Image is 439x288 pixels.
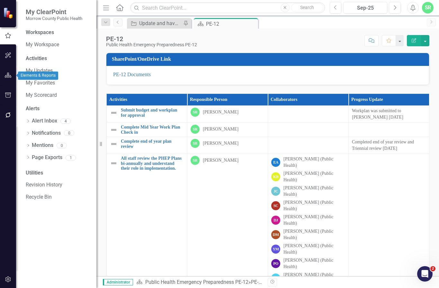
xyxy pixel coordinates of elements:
[187,123,268,137] td: Double-Click to Edit
[283,214,345,227] div: [PERSON_NAME] (Public Health)
[26,67,90,75] a: My Updates
[191,108,200,117] div: SR
[110,159,118,167] img: Not Defined
[271,158,280,167] div: EA
[32,142,53,149] a: Mentions
[283,228,345,241] div: [PERSON_NAME] (Public Health)
[283,170,345,183] div: [PERSON_NAME] (Public Health)
[345,4,385,12] div: Sep-25
[283,199,345,212] div: [PERSON_NAME] (Public Health)
[268,106,349,123] td: Double-Click to Edit
[300,5,314,10] span: Search
[121,139,184,149] a: Complete end of year plan review
[271,230,280,239] div: DM
[271,216,280,225] div: DJ
[3,7,14,19] img: ClearPoint Strategy
[349,106,429,123] td: Double-Click to Edit
[343,2,387,14] button: Sep-25
[203,109,238,115] div: [PERSON_NAME]
[26,194,90,201] a: Recycle Bin
[187,137,268,154] td: Double-Click to Edit
[129,19,182,27] a: Update and have staff review updated guide
[191,139,200,148] div: SR
[271,274,280,283] div: ST
[26,92,90,99] a: My Scorecard
[26,29,54,36] div: Workspaces
[145,279,248,285] a: Public Health Emergency Preparedness PE-12
[60,118,71,124] div: 4
[26,55,90,62] div: Activities
[187,106,268,123] td: Double-Click to Edit
[121,156,184,171] a: All staff review the PHEP Plans bi-annually and understand their role in implementation.
[203,157,238,164] div: [PERSON_NAME]
[110,140,118,148] img: Not Defined
[107,123,187,137] td: Double-Click to Edit Right Click for Context Menu
[26,16,82,21] small: Morrow County Public Health
[112,56,426,62] h3: SharePoint/OneDrive Link
[121,125,184,135] a: Complete Mid Year Work Plan Check in
[291,3,323,12] button: Search
[271,245,280,254] div: YM
[352,139,426,152] p: Completed end of year review and Triennial review [DATE]
[206,20,256,28] div: PE-12
[283,272,345,284] div: [PERSON_NAME] (Public Health)
[26,8,82,16] span: My ClearPoint
[110,109,118,117] img: Not Defined
[26,105,90,113] div: Alerts
[203,140,238,147] div: [PERSON_NAME]
[121,108,184,118] a: Submit budget and workplan for approval
[113,72,151,77] a: PE-12 Documents
[283,243,345,256] div: [PERSON_NAME] (Public Health)
[107,137,187,154] td: Double-Click to Edit Right Click for Context Menu
[422,2,434,14] button: SR
[32,154,62,161] a: Page Exports
[268,123,349,137] td: Double-Click to Edit
[271,172,280,181] div: KB
[203,126,238,132] div: [PERSON_NAME]
[191,156,200,165] div: SR
[352,108,426,121] p: Workplan was submitted to [PERSON_NAME] [DATE]
[430,266,435,271] span: 2
[271,259,280,268] div: PO
[18,72,58,80] div: Elements & Reports
[107,106,187,123] td: Double-Click to Edit Right Click for Context Menu
[130,2,325,14] input: Search ClearPoint...
[271,187,280,196] div: JC
[64,130,74,136] div: 0
[26,169,90,177] div: Utilities
[103,279,133,285] span: Administrator
[106,42,197,47] div: Public Health Emergency Preparedness PE-12
[26,41,90,49] a: My Workspace
[283,185,345,198] div: [PERSON_NAME] (Public Health)
[271,201,280,210] div: SC
[106,35,197,42] div: PE-12
[136,279,263,286] div: »
[57,143,67,148] div: 0
[26,181,90,189] a: Revision History
[251,279,264,285] div: PE-12
[66,155,76,160] div: 1
[110,126,118,134] img: Not Defined
[283,257,345,270] div: [PERSON_NAME] (Public Health)
[26,79,90,87] a: My Favorites
[283,156,345,169] div: [PERSON_NAME] (Public Health)
[349,137,429,154] td: Double-Click to Edit
[139,19,182,27] div: Update and have staff review updated guide
[268,137,349,154] td: Double-Click to Edit
[191,125,200,134] div: SR
[349,123,429,137] td: Double-Click to Edit
[32,130,61,137] a: Notifications
[32,117,57,125] a: Alert Inbox
[417,266,433,282] iframe: Intercom live chat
